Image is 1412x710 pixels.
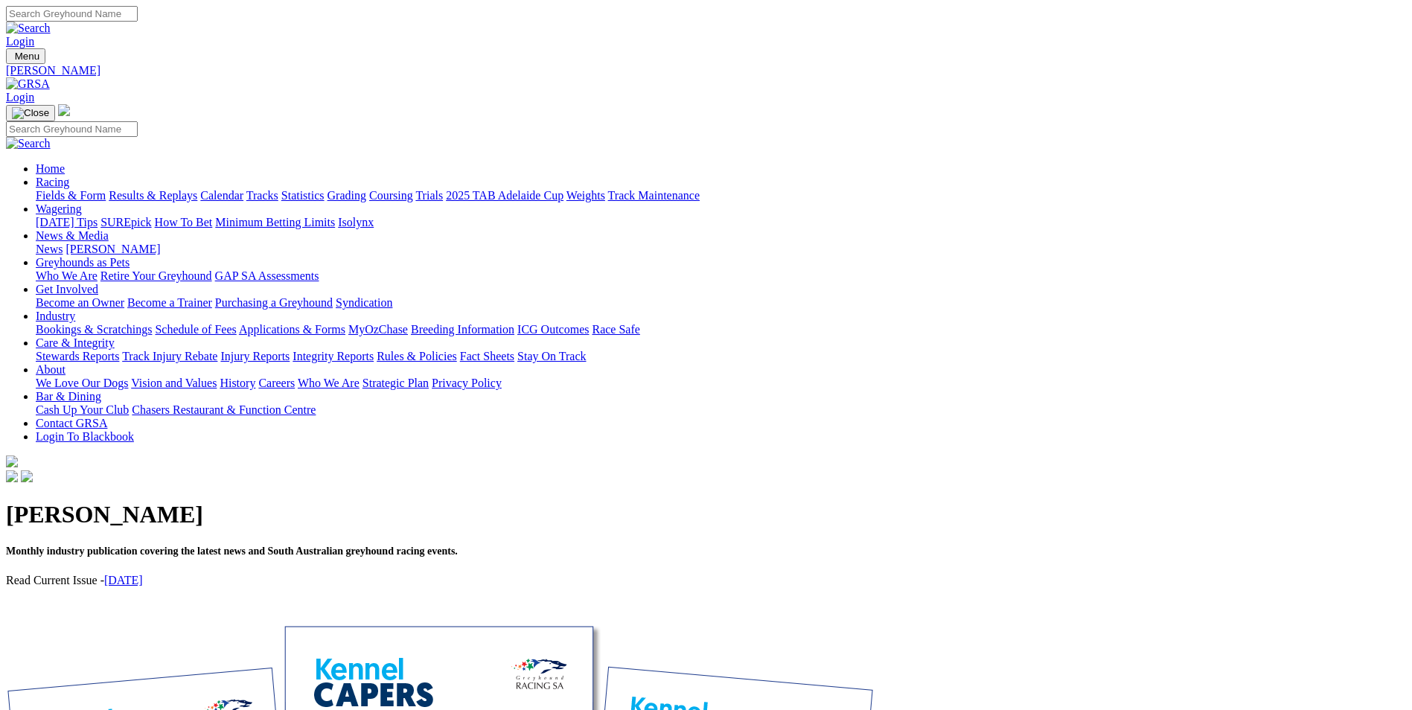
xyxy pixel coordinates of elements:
a: Coursing [369,189,413,202]
a: History [220,377,255,389]
a: Purchasing a Greyhound [215,296,333,309]
a: [PERSON_NAME] [66,243,160,255]
a: Stay On Track [517,350,586,362]
img: facebook.svg [6,470,18,482]
a: Industry [36,310,75,322]
img: Search [6,22,51,35]
div: Greyhounds as Pets [36,269,1406,283]
img: Search [6,137,51,150]
a: Results & Replays [109,189,197,202]
a: How To Bet [155,216,213,228]
input: Search [6,6,138,22]
a: Login [6,91,34,103]
a: Track Maintenance [608,189,700,202]
a: MyOzChase [348,323,408,336]
div: Wagering [36,216,1406,229]
a: Chasers Restaurant & Function Centre [132,403,316,416]
a: [DATE] Tips [36,216,98,228]
div: About [36,377,1406,390]
a: 2025 TAB Adelaide Cup [446,189,563,202]
div: Bar & Dining [36,403,1406,417]
a: Stewards Reports [36,350,119,362]
a: [PERSON_NAME] [6,64,1406,77]
a: Login To Blackbook [36,430,134,443]
a: Become a Trainer [127,296,212,309]
a: Greyhounds as Pets [36,256,130,269]
a: Care & Integrity [36,336,115,349]
a: ICG Outcomes [517,323,589,336]
div: Industry [36,323,1406,336]
p: Read Current Issue - [6,574,1406,587]
a: Contact GRSA [36,417,107,429]
a: SUREpick [100,216,151,228]
a: Minimum Betting Limits [215,216,335,228]
img: logo-grsa-white.png [6,455,18,467]
a: Track Injury Rebate [122,350,217,362]
a: Breeding Information [411,323,514,336]
a: Applications & Forms [239,323,345,336]
a: Who We Are [298,377,360,389]
a: Fields & Form [36,189,106,202]
button: Toggle navigation [6,48,45,64]
a: Trials [415,189,443,202]
a: Strategic Plan [362,377,429,389]
a: Privacy Policy [432,377,502,389]
a: Syndication [336,296,392,309]
a: Retire Your Greyhound [100,269,212,282]
div: Care & Integrity [36,350,1406,363]
a: Get Involved [36,283,98,295]
button: Toggle navigation [6,105,55,121]
a: Who We Are [36,269,98,282]
a: News [36,243,63,255]
a: About [36,363,66,376]
a: Home [36,162,65,175]
a: Careers [258,377,295,389]
div: Get Involved [36,296,1406,310]
a: Injury Reports [220,350,290,362]
img: Close [12,107,49,119]
a: Schedule of Fees [155,323,236,336]
a: Racing [36,176,69,188]
span: Monthly industry publication covering the latest news and South Australian greyhound racing events. [6,546,458,557]
input: Search [6,121,138,137]
h1: [PERSON_NAME] [6,501,1406,528]
a: Isolynx [338,216,374,228]
a: Wagering [36,202,82,215]
a: [DATE] [104,574,143,586]
a: Statistics [281,189,325,202]
a: Login [6,35,34,48]
a: Vision and Values [131,377,217,389]
span: Menu [15,51,39,62]
a: Weights [566,189,605,202]
a: Tracks [246,189,278,202]
img: twitter.svg [21,470,33,482]
a: Grading [328,189,366,202]
img: logo-grsa-white.png [58,104,70,116]
a: Bar & Dining [36,390,101,403]
img: GRSA [6,77,50,91]
a: We Love Our Dogs [36,377,128,389]
a: Integrity Reports [293,350,374,362]
div: Racing [36,189,1406,202]
a: GAP SA Assessments [215,269,319,282]
a: News & Media [36,229,109,242]
div: News & Media [36,243,1406,256]
a: Cash Up Your Club [36,403,129,416]
a: Become an Owner [36,296,124,309]
a: Calendar [200,189,243,202]
a: Race Safe [592,323,639,336]
a: Bookings & Scratchings [36,323,152,336]
a: Rules & Policies [377,350,457,362]
a: Fact Sheets [460,350,514,362]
